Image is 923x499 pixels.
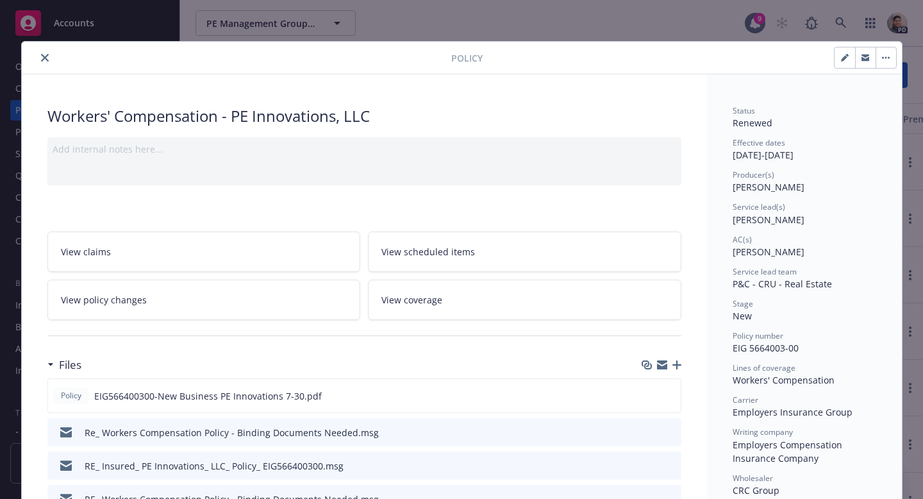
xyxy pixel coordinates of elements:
[644,459,654,473] button: download file
[47,232,361,272] a: View claims
[733,181,804,193] span: [PERSON_NAME]
[59,357,81,373] h3: Files
[733,278,832,290] span: P&C - CRU - Real Estate
[37,50,53,65] button: close
[644,389,654,403] button: download file
[451,51,483,65] span: Policy
[47,105,681,127] div: Workers' Compensation - PE Innovations, LLC
[94,389,322,403] span: EIG566400300-New Business PE Innovations 7-30.pdf
[733,298,753,309] span: Stage
[53,142,676,156] div: Add internal notes here...
[733,310,752,322] span: New
[733,473,773,484] span: Wholesaler
[733,117,772,129] span: Renewed
[733,137,876,162] div: [DATE] - [DATE]
[733,362,795,373] span: Lines of coverage
[368,280,681,320] a: View coverage
[733,137,785,148] span: Effective dates
[733,342,799,354] span: EIG 5664003-00
[733,201,785,212] span: Service lead(s)
[733,266,797,277] span: Service lead team
[733,169,774,180] span: Producer(s)
[664,389,676,403] button: preview file
[61,293,147,307] span: View policy changes
[733,246,804,258] span: [PERSON_NAME]
[733,214,804,226] span: [PERSON_NAME]
[58,390,84,402] span: Policy
[733,373,876,387] div: Workers' Compensation
[47,357,81,373] div: Files
[733,406,852,418] span: Employers Insurance Group
[381,245,475,258] span: View scheduled items
[381,293,442,307] span: View coverage
[733,234,752,245] span: AC(s)
[733,427,793,437] span: Writing company
[644,426,654,439] button: download file
[733,394,758,405] span: Carrier
[368,232,681,272] a: View scheduled items
[733,439,845,464] span: Employers Compensation Insurance Company
[733,330,783,341] span: Policy number
[47,280,361,320] a: View policy changes
[733,484,779,496] span: CRC Group
[85,426,379,439] div: Re_ Workers Compensation Policy - Binding Documents Needed.msg
[665,426,676,439] button: preview file
[61,245,111,258] span: View claims
[733,105,755,116] span: Status
[665,459,676,473] button: preview file
[85,459,344,473] div: RE_ Insured_ PE Innovations_ LLC_ Policy_ EIG566400300.msg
